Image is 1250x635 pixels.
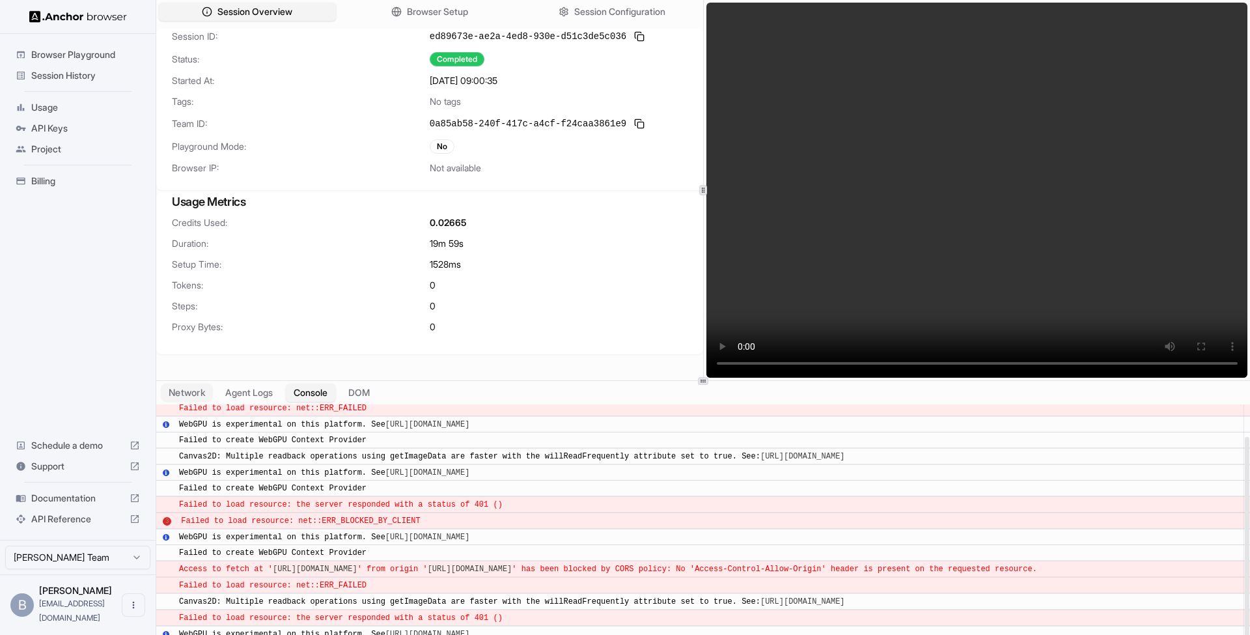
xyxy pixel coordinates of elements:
span: Tokens: [172,279,430,292]
span: Not available [430,162,481,175]
span: Failed to load resource: the server responded with a status of 401 () [179,614,503,623]
span: Session History [31,69,140,82]
div: API Keys [10,118,145,139]
span: Support [31,460,124,473]
span: Duration: [172,237,430,250]
span: Canvas2D: Multiple readback operations using getImageData are faster with the willReadFrequently ... [179,597,850,606]
span: Session Configuration [574,5,665,18]
span: Schedule a demo [31,439,124,452]
span: ​ [163,515,171,527]
span: Failed to create WebGPU Context Provider [179,548,367,557]
div: Browser Playground [10,44,145,65]
span: Usage [31,101,140,114]
h3: Usage Metrics [172,193,687,211]
span: Tags: [172,95,430,108]
span: 19m 59s [430,237,464,250]
span: Documentation [31,492,124,505]
span: Playground Mode: [172,140,430,153]
span: Failed to load resource: the server responded with a status of 401 () [179,500,503,509]
span: Credits Used: [172,216,430,229]
a: [URL][DOMAIN_NAME] [273,565,357,574]
div: 3 [163,517,171,526]
span: API Reference [31,513,124,526]
span: 0.02665 [430,216,466,229]
button: DOM [340,384,378,402]
button: Console [286,384,335,402]
img: Anchor Logo [29,10,127,23]
span: Failed to create WebGPU Context Provider [179,436,367,445]
span: Access to fetch at ' ' from origin ' ' has been blocked by CORS policy: No 'Access-Control-Allow-... [179,565,1037,574]
div: Session History [10,65,145,86]
span: Started At: [172,74,430,87]
span: ​ [163,499,169,511]
div: Usage [10,97,145,118]
span: Setup Time: [172,258,430,271]
span: ​ [163,434,169,446]
span: Session Overview [217,5,292,18]
span: ​ [163,467,169,479]
div: Completed [430,52,484,66]
span: Failed to load resource: net::ERR_BLOCKED_BY_CLIENT [181,516,420,526]
span: 0 [430,320,436,333]
span: 0 [430,279,436,292]
span: Session ID: [172,30,430,43]
span: ​ [163,596,169,608]
span: API Keys [31,122,140,135]
span: Bobbie Chen [39,585,112,596]
button: Agent Logs [217,384,281,402]
span: ​ [163,547,169,559]
span: ​ [163,612,169,624]
span: 0a85ab58-240f-417c-a4cf-f24caa3861e9 [430,117,626,130]
div: API Reference [10,509,145,529]
span: Steps: [172,300,430,313]
a: [URL][DOMAIN_NAME] [385,468,470,477]
span: ​ [163,531,169,543]
span: [DATE] 09:00:35 [430,74,497,87]
a: [URL][DOMAIN_NAME] [760,452,845,461]
span: Proxy Bytes: [172,320,430,333]
div: B [10,593,34,617]
span: ed89673e-ae2a-4ed8-930e-d51c3de5c036 [430,30,626,43]
a: [URL][DOMAIN_NAME] [385,420,470,429]
span: ​ [163,402,169,414]
span: No tags [430,95,461,108]
span: ​ [163,419,169,430]
span: WebGPU is experimental on this platform. See [179,420,475,429]
button: Open menu [122,593,145,617]
span: Team ID: [172,117,430,130]
span: Project [31,143,140,156]
span: Browser Setup [407,5,468,18]
div: No [430,139,454,154]
span: Billing [31,175,140,188]
span: Browser Playground [31,48,140,61]
a: [URL][DOMAIN_NAME] [428,565,512,574]
span: ​ [163,580,169,591]
div: Documentation [10,488,145,509]
span: 1528 ms [430,258,461,271]
span: ​ [163,451,169,462]
span: ​ [163,563,169,575]
div: Support [10,456,145,477]
span: Failed to create WebGPU Context Provider [179,484,367,493]
div: Project [10,139,145,160]
span: bchen@stytch.com [39,599,105,623]
button: Network [161,384,213,402]
div: Schedule a demo [10,435,145,456]
span: WebGPU is experimental on this platform. See [179,468,475,477]
a: [URL][DOMAIN_NAME] [385,533,470,542]
span: Status: [172,53,430,66]
span: Canvas2D: Multiple readback operations using getImageData are faster with the willReadFrequently ... [179,452,850,461]
span: Failed to load resource: net::ERR_FAILED [179,581,367,590]
span: Failed to load resource: net::ERR_FAILED [179,404,367,413]
span: Browser IP: [172,162,430,175]
span: ​ [163,483,169,494]
span: 0 [430,300,436,313]
span: WebGPU is experimental on this platform. See [179,533,475,542]
a: [URL][DOMAIN_NAME] [760,597,845,606]
div: Billing [10,171,145,191]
